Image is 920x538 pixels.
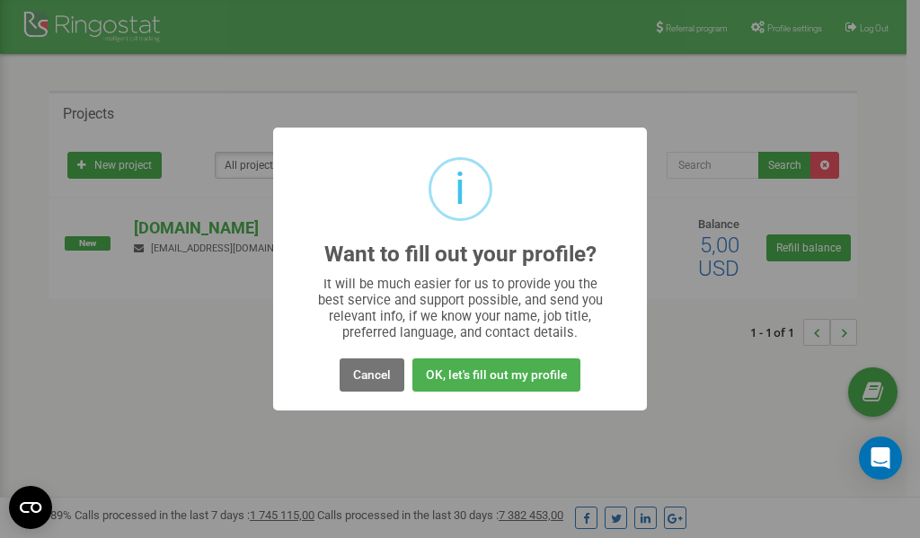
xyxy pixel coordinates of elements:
h2: Want to fill out your profile? [324,243,597,267]
div: i [455,160,465,218]
div: It will be much easier for us to provide you the best service and support possible, and send you ... [309,276,612,340]
button: OK, let's fill out my profile [412,358,580,392]
button: Open CMP widget [9,486,52,529]
div: Open Intercom Messenger [859,437,902,480]
button: Cancel [340,358,404,392]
